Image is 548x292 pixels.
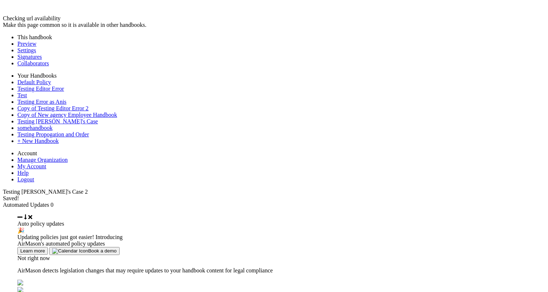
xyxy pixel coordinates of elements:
[17,92,27,98] a: Test
[3,189,88,195] span: Testing [PERSON_NAME]'s Case 2
[17,47,36,53] a: Settings
[17,138,59,144] a: + New Handbook
[17,79,51,85] a: Default Policy
[52,248,88,254] img: Calendar Icon
[17,247,48,255] button: Learn more
[3,15,61,21] span: Checking url availability
[51,202,54,208] span: 0
[17,170,29,176] a: Help
[17,105,88,111] a: Copy of Testing Editor Error 2
[17,125,53,131] a: somehandbook
[17,86,64,92] a: Testing Editor Error
[17,150,545,157] li: Account
[17,280,23,285] img: back.svg
[17,54,42,60] a: Signatures
[17,227,545,234] div: 🎉
[17,240,545,247] div: AirMason's automated policy updates
[17,60,49,66] a: Collaborators
[17,255,545,262] div: Not right now
[17,112,117,118] a: Copy of New agency Employee Handbook
[17,41,36,47] a: Preview
[17,34,545,41] li: This handbook
[17,73,545,79] li: Your Handbooks
[17,163,46,169] a: My Account
[49,247,120,255] button: Book a demo
[17,234,545,240] div: Updating policies just got easier! Introducing
[17,267,545,274] p: AirMason detects legislation changes that may require updates to your handbook content for legal ...
[3,22,545,28] div: Make this page common so it is available in other handbooks.
[17,99,66,105] a: Testing Error as Anis
[17,157,68,163] a: Manage Organization
[17,176,34,182] a: Logout
[3,195,19,201] span: Saved!
[3,202,49,208] span: Automated Updates
[17,221,64,227] span: Auto policy updates
[17,118,98,124] a: Testing [PERSON_NAME]'s Case
[17,131,89,137] a: Testing Propogation and Order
